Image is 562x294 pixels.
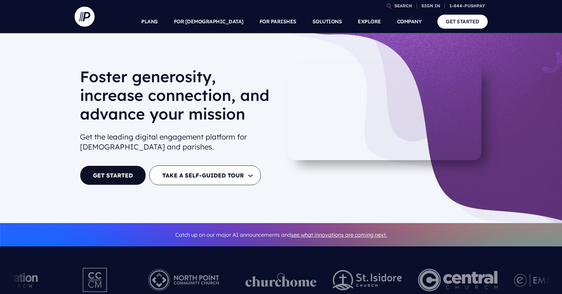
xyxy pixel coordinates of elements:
a: GET STARTED [80,165,146,185]
a: COMPANY [397,10,422,33]
a: PLANS [141,10,158,33]
img: pp_logos_2 [333,270,402,290]
button: TAKE A SELF-GUIDED TOUR [149,165,261,185]
h1: Foster generosity, increase connection, and advance your mission [80,67,276,129]
a: SOLUTIONS [312,10,342,33]
a: FOR PARISHES [260,10,296,33]
a: see what innovations are coming next. [291,231,387,238]
img: pp_logos_1 [246,273,317,287]
h2: Get the leading digital engagement platform for [DEMOGRAPHIC_DATA] and parishes. [80,129,276,155]
a: EXPLORE [358,10,381,33]
a: GET STARTED [437,15,488,28]
p: Catch up on our major AI announcements and [80,227,482,242]
a: FOR [DEMOGRAPHIC_DATA] [174,10,244,33]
